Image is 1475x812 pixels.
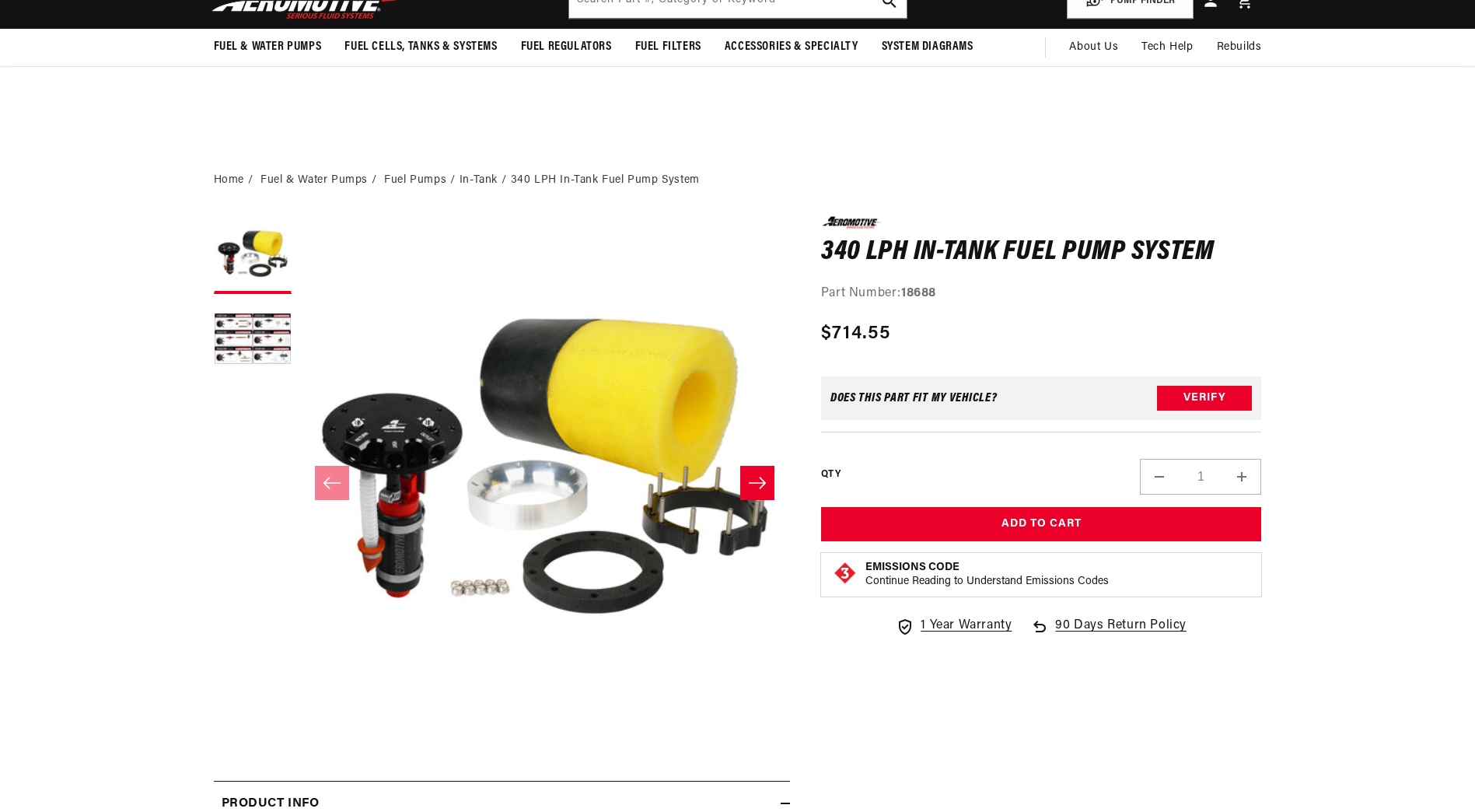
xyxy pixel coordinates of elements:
[1130,29,1204,66] summary: Tech Help
[511,172,700,189] li: 340 LPH In-Tank Fuel Pump System
[1055,616,1187,652] span: 90 Days Return Policy
[865,562,959,573] strong: Emissions Code
[713,29,870,65] summary: Accessories & Specialty
[344,39,497,55] span: Fuel Cells, Tanks & Systems
[1141,39,1193,56] span: Tech Help
[865,561,1109,589] button: Emissions CodeContinue Reading to Understand Emissions Codes
[214,216,790,749] media-gallery: Gallery Viewer
[821,468,841,481] label: QTY
[214,39,322,55] span: Fuel & Water Pumps
[521,39,612,55] span: Fuel Regulators
[833,561,858,586] img: Emissions code
[1030,616,1187,652] a: 90 Days Return Policy
[509,29,624,65] summary: Fuel Regulators
[315,466,349,500] button: Slide left
[1217,39,1262,56] span: Rebuilds
[821,507,1262,542] button: Add to Cart
[882,39,973,55] span: System Diagrams
[821,320,890,348] span: $714.55
[821,240,1262,265] h1: 340 LPH In-Tank Fuel Pump System
[740,466,774,500] button: Slide right
[870,29,985,65] summary: System Diagrams
[921,616,1012,636] span: 1 Year Warranty
[214,216,292,294] button: Load image 1 in gallery view
[214,302,292,380] button: Load image 2 in gallery view
[624,29,713,65] summary: Fuel Filters
[1057,29,1130,66] a: About Us
[460,172,511,189] li: In-Tank
[202,29,334,65] summary: Fuel & Water Pumps
[865,575,1109,589] p: Continue Reading to Understand Emissions Codes
[1157,386,1252,411] button: Verify
[260,172,368,189] a: Fuel & Water Pumps
[821,284,1262,304] div: Part Number:
[896,616,1012,636] a: 1 Year Warranty
[830,392,998,404] div: Does This part fit My vehicle?
[901,287,936,299] strong: 18688
[214,172,1262,189] nav: breadcrumbs
[1205,29,1274,66] summary: Rebuilds
[1069,41,1118,53] span: About Us
[635,39,701,55] span: Fuel Filters
[725,39,858,55] span: Accessories & Specialty
[214,172,244,189] a: Home
[384,172,446,189] a: Fuel Pumps
[333,29,509,65] summary: Fuel Cells, Tanks & Systems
